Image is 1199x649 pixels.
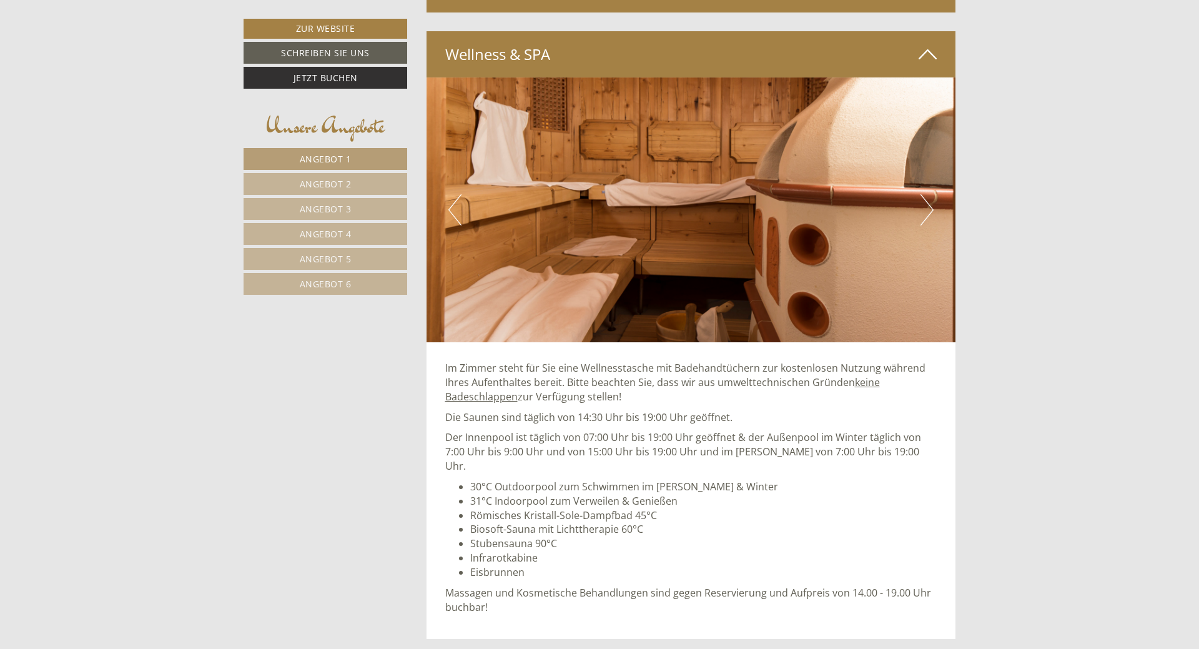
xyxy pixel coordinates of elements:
[19,61,209,69] small: 13:30
[470,494,937,508] li: 31°C Indoorpool zum Verweilen & Genießen
[417,329,492,351] button: Senden
[470,480,937,494] li: 30°C Outdoorpool zum Schwimmen im [PERSON_NAME] & Winter
[448,194,461,225] button: Previous
[244,19,407,39] a: Zur Website
[223,9,269,31] div: [DATE]
[9,34,215,72] div: Guten Tag, wie können wir Ihnen helfen?
[300,153,352,165] span: Angebot 1
[300,228,352,240] span: Angebot 4
[244,42,407,64] a: Schreiben Sie uns
[445,430,937,473] p: Der Innenpool ist täglich von 07:00 Uhr bis 19:00 Uhr geöffnet & der Außenpool im Winter täglich ...
[300,278,352,290] span: Angebot 6
[470,522,937,537] li: Biosoft-Sauna mit Lichttherapie 60°C
[300,178,352,190] span: Angebot 2
[445,375,880,404] u: keine Badeschlappen
[244,67,407,89] a: Jetzt buchen
[470,551,937,565] li: Infrarotkabine
[470,508,937,523] li: Römisches Kristall-Sole-Dampfbad 45°C
[300,203,352,215] span: Angebot 3
[19,36,209,46] div: [GEOGRAPHIC_DATA]
[244,111,407,142] div: Unsere Angebote
[445,586,937,615] p: Massagen und Kosmetische Behandlungen sind gegen Reservierung und Aufpreis von 14.00 - 19.00 Uhr ...
[300,253,352,265] span: Angebot 5
[920,194,934,225] button: Next
[427,31,956,77] div: Wellness & SPA
[470,565,937,580] li: Eisbrunnen
[445,361,937,404] p: Im Zimmer steht für Sie eine Wellnesstasche mit Badehandtüchern zur kostenlosen Nutzung während I...
[470,537,937,551] li: Stubensauna 90°C
[445,410,937,425] p: Die Saunen sind täglich von 14:30 Uhr bis 19:00 Uhr geöffnet.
